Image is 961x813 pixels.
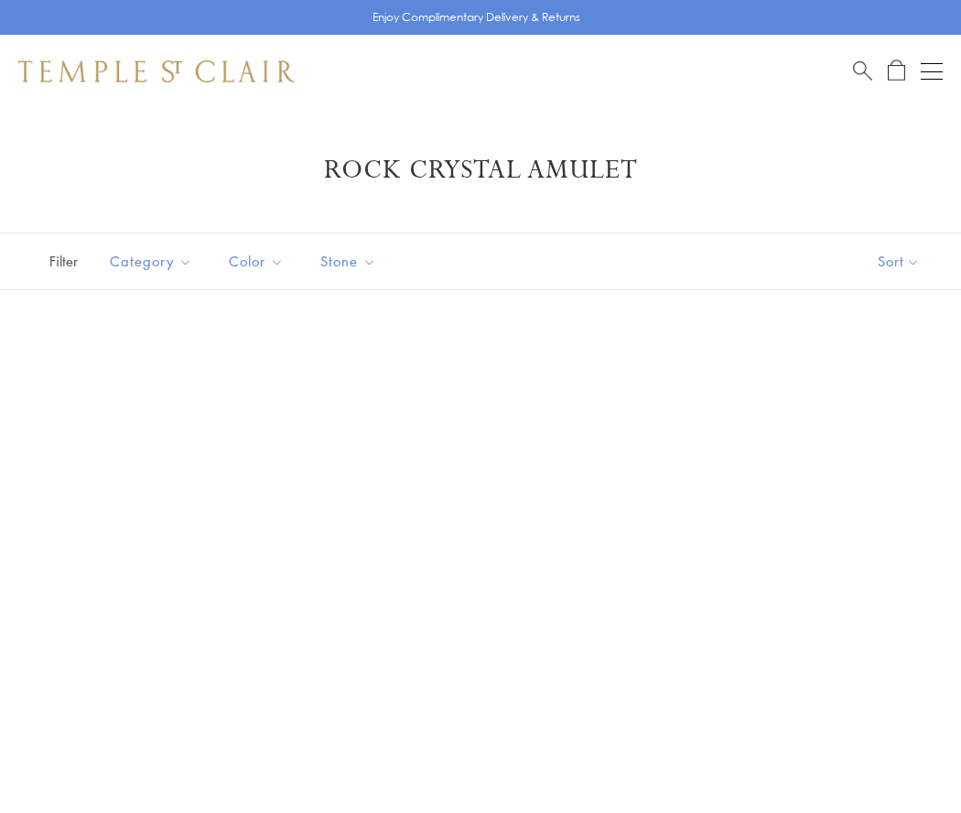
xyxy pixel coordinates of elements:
[837,233,961,289] button: Show sort by
[311,250,390,273] span: Stone
[215,241,297,282] button: Color
[373,8,580,27] p: Enjoy Complimentary Delivery & Returns
[220,250,297,273] span: Color
[307,241,390,282] button: Stone
[46,154,915,187] h1: Rock Crystal Amulet
[96,241,206,282] button: Category
[921,60,943,82] button: Open navigation
[101,250,206,273] span: Category
[853,60,872,82] a: Search
[18,60,295,82] img: Temple St. Clair
[888,60,905,82] a: Open Shopping Bag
